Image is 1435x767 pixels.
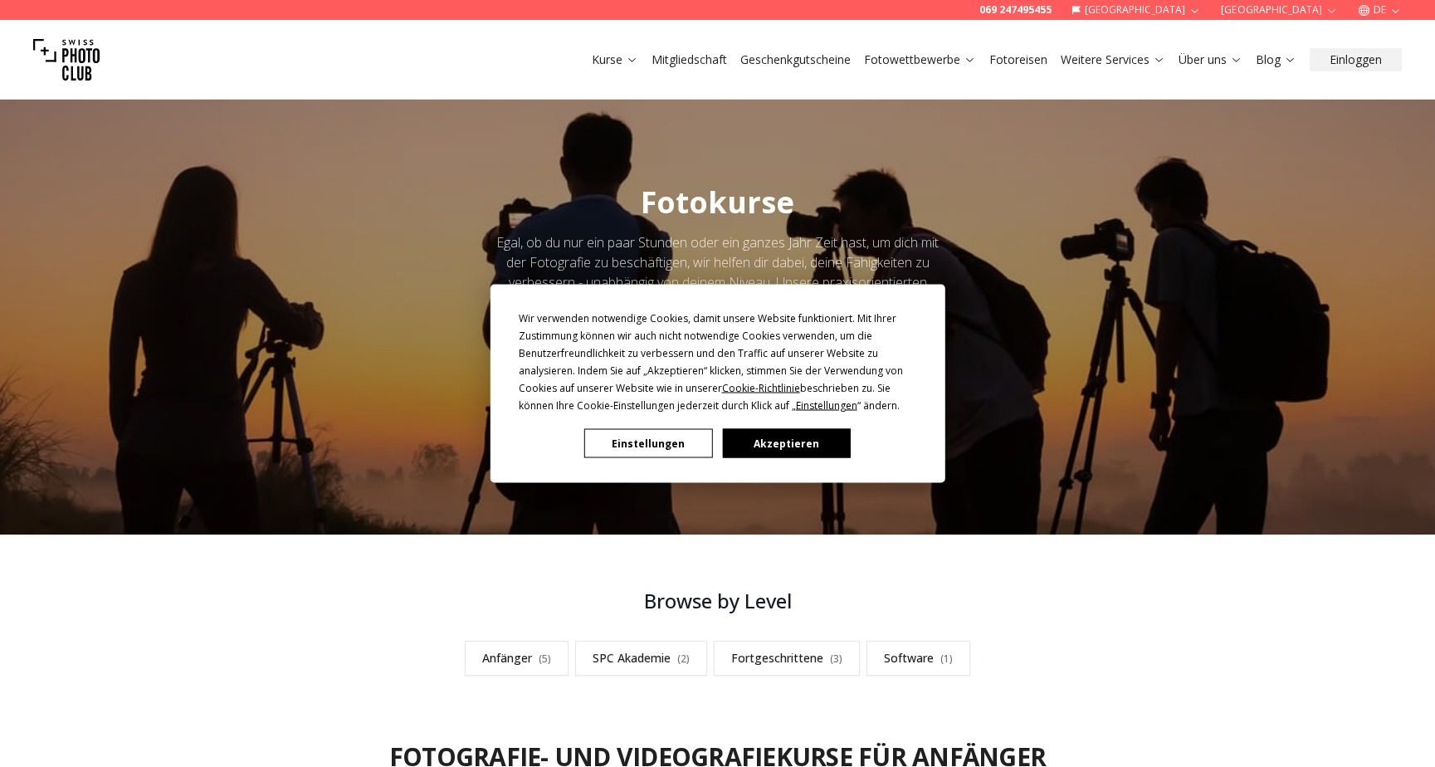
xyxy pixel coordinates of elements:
[584,429,712,458] button: Einstellungen
[722,381,800,395] span: Cookie-Richtlinie
[490,285,944,483] div: Cookie Consent Prompt
[519,310,917,414] div: Wir verwenden notwendige Cookies, damit unsere Website funktioniert. Mit Ihrer Zustimmung können ...
[722,429,850,458] button: Akzeptieren
[796,398,857,413] span: Einstellungen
